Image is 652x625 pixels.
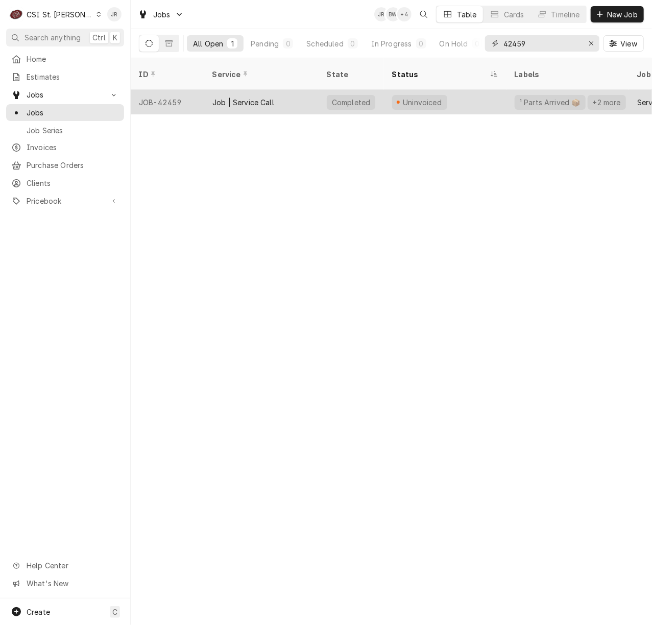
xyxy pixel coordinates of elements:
span: Invoices [27,142,119,153]
span: New Job [605,9,640,20]
button: View [603,35,644,52]
div: CSI St. [PERSON_NAME] [27,9,93,20]
div: 0 [350,38,356,49]
button: Open search [416,6,432,22]
a: Job Series [6,122,124,139]
div: + 4 [397,7,412,21]
div: Completed [331,97,371,108]
div: 0 [285,38,291,49]
div: Jessica Rentfro's Avatar [107,7,122,21]
span: Estimates [27,71,119,82]
span: C [112,607,117,617]
span: Create [27,608,50,616]
div: Cards [504,9,524,20]
div: ID [139,69,194,80]
button: Search anythingCtrlK [6,29,124,46]
a: Go to Jobs [134,6,188,23]
div: 1 [229,38,235,49]
div: Brad Wicks's Avatar [386,7,400,21]
div: Uninvoiced [402,97,443,108]
div: State [327,69,376,80]
span: Home [27,54,119,64]
span: Ctrl [92,32,106,43]
span: Help Center [27,560,118,571]
a: Go to Pricebook [6,193,124,209]
div: CSI St. Louis's Avatar [9,7,23,21]
a: Go to Jobs [6,86,124,103]
div: Jessica Rentfro's Avatar [374,7,389,21]
a: Invoices [6,139,124,156]
a: Jobs [6,104,124,121]
a: Purchase Orders [6,157,124,174]
span: Purchase Orders [27,160,119,171]
div: Status [392,69,488,80]
a: Home [6,51,124,67]
a: Clients [6,175,124,191]
button: Erase input [583,35,599,52]
div: ¹ Parts Arrived 📦 [519,97,582,108]
div: +2 more [592,97,622,108]
a: Estimates [6,68,124,85]
input: Keyword search [503,35,580,52]
div: Timeline [551,9,580,20]
div: On Hold [440,38,468,49]
span: Clients [27,178,119,188]
div: JR [107,7,122,21]
span: View [618,38,639,49]
div: Table [457,9,477,20]
a: Go to Help Center [6,557,124,574]
div: Scheduled [306,38,343,49]
a: Go to What's New [6,575,124,592]
span: Search anything [25,32,81,43]
button: New Job [591,6,644,22]
div: JOB-42459 [131,90,204,114]
div: All Open [193,38,223,49]
span: What's New [27,578,118,589]
span: Job Series [27,125,119,136]
div: Job | Service Call [212,97,274,108]
span: Pricebook [27,196,104,206]
div: BW [386,7,400,21]
span: Jobs [27,107,119,118]
div: Pending [251,38,279,49]
div: 0 [418,38,424,49]
span: Jobs [153,9,171,20]
div: 0 [474,38,480,49]
span: Jobs [27,89,104,100]
div: In Progress [371,38,412,49]
div: Service [212,69,308,80]
span: K [113,32,117,43]
div: JR [374,7,389,21]
div: C [9,7,23,21]
div: Labels [515,69,621,80]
